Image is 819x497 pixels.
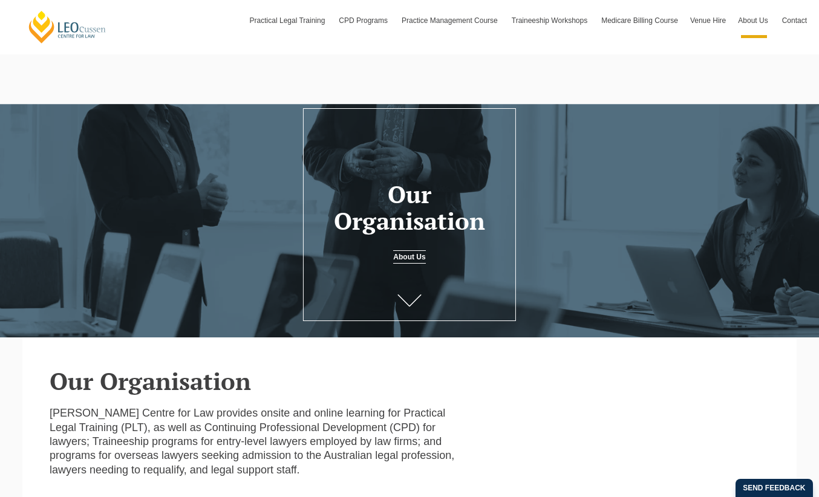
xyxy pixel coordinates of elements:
p: [PERSON_NAME] Centre for Law provides onsite and online learning for Practical Legal Training (PL... [50,406,462,477]
a: About Us [732,3,775,38]
a: [PERSON_NAME] Centre for Law [27,10,108,44]
a: Practice Management Course [396,3,506,38]
a: Contact [776,3,813,38]
a: Practical Legal Training [244,3,333,38]
h2: Our Organisation [50,368,769,394]
h1: Our Organisation [312,181,508,234]
a: Medicare Billing Course [595,3,684,38]
a: Traineeship Workshops [506,3,595,38]
a: Venue Hire [684,3,732,38]
a: CPD Programs [333,3,396,38]
a: About Us [393,250,425,264]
